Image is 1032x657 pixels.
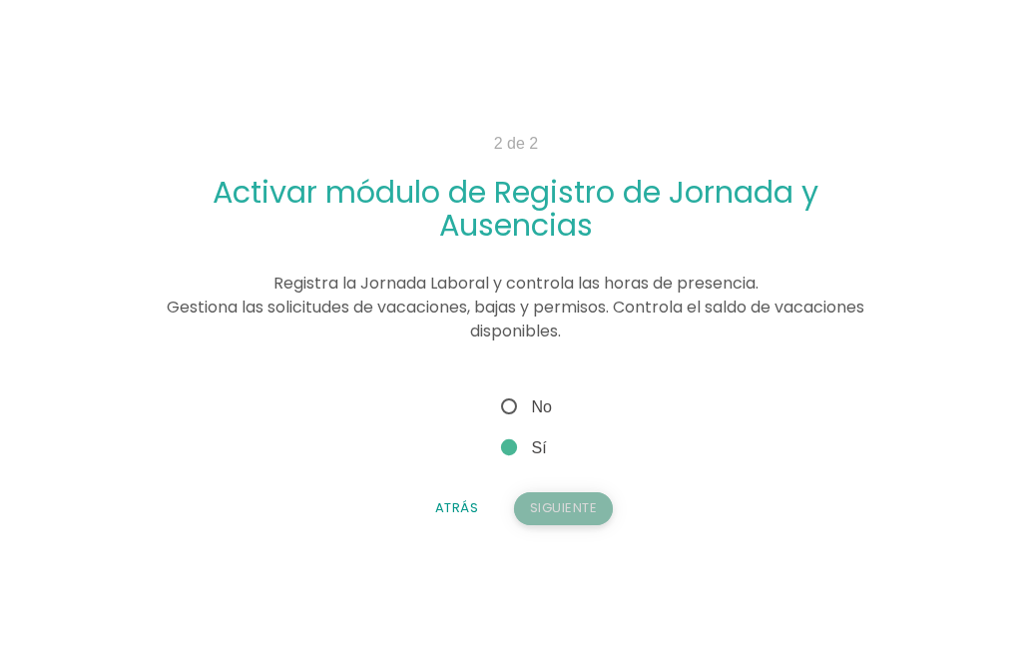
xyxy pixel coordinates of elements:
h2: Activar módulo de Registro de Jornada y Ausencias [155,176,877,243]
span: No [497,394,552,419]
span: Sí [497,435,547,460]
span: Registra la Jornada Laboral y controla las horas de presencia. Gestiona las solicitudes de vacaci... [167,272,864,342]
button: Siguiente [514,492,614,524]
p: 2 de 2 [155,132,877,156]
button: Atrás [419,492,495,524]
